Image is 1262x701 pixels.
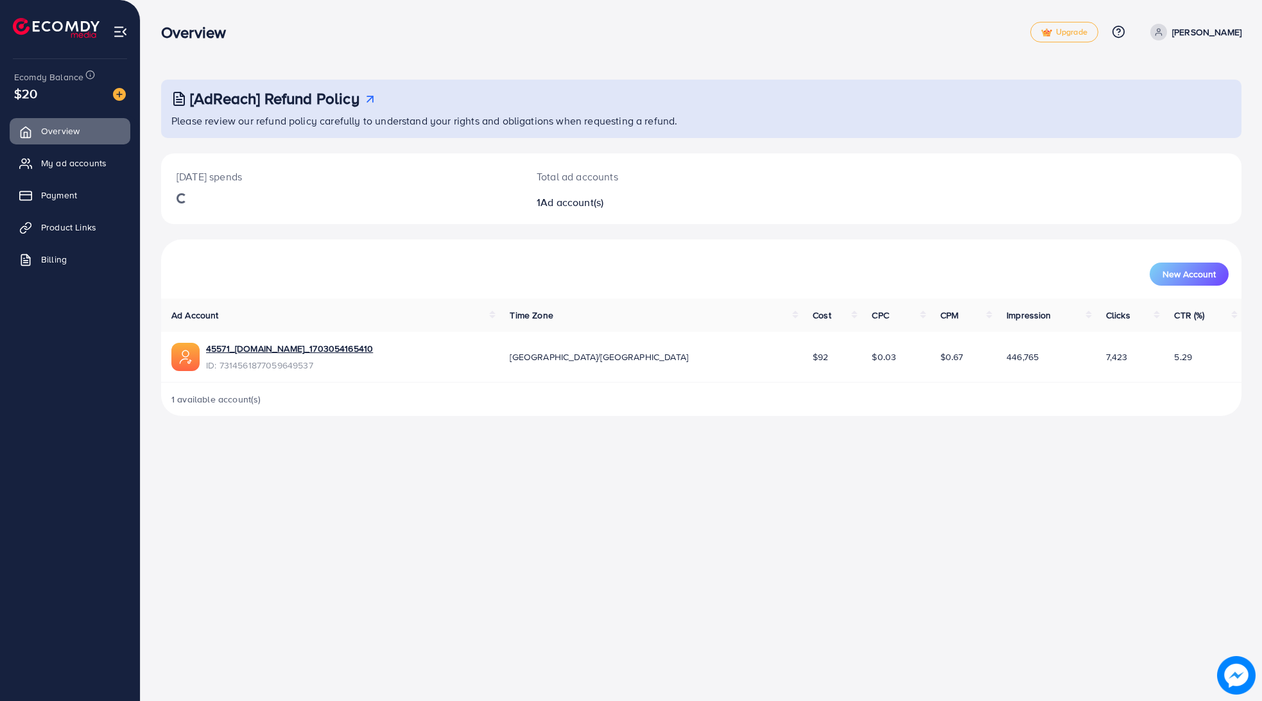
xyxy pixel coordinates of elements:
[1007,350,1039,363] span: 446,765
[171,113,1234,128] p: Please review our refund policy carefully to understand your rights and obligations when requesti...
[540,195,603,209] span: Ad account(s)
[1041,28,1087,37] span: Upgrade
[41,253,67,266] span: Billing
[41,125,80,137] span: Overview
[510,350,688,363] span: [GEOGRAPHIC_DATA]/[GEOGRAPHIC_DATA]
[13,18,99,38] img: logo
[113,24,128,39] img: menu
[1106,309,1130,322] span: Clicks
[206,359,373,372] span: ID: 7314561877059649537
[510,309,553,322] span: Time Zone
[537,169,776,184] p: Total ad accounts
[1106,350,1128,363] span: 7,423
[161,23,236,42] h3: Overview
[190,89,359,108] h3: [AdReach] Refund Policy
[41,157,107,169] span: My ad accounts
[206,342,373,355] a: 45571_[DOMAIN_NAME]_1703054165410
[113,88,126,101] img: image
[1150,263,1229,286] button: New Account
[41,189,77,202] span: Payment
[171,343,200,371] img: ic-ads-acc.e4c84228.svg
[1163,270,1216,279] span: New Account
[10,214,130,240] a: Product Links
[1217,656,1256,695] img: image
[813,309,831,322] span: Cost
[14,84,37,103] span: $20
[171,309,219,322] span: Ad Account
[10,150,130,176] a: My ad accounts
[872,309,888,322] span: CPC
[1007,309,1051,322] span: Impression
[537,196,776,209] h2: 1
[940,309,958,322] span: CPM
[10,247,130,272] a: Billing
[1174,309,1204,322] span: CTR (%)
[171,393,261,406] span: 1 available account(s)
[1172,24,1241,40] p: [PERSON_NAME]
[1174,350,1192,363] span: 5.29
[1041,28,1052,37] img: tick
[1030,22,1098,42] a: tickUpgrade
[940,350,964,363] span: $0.67
[1145,24,1241,40] a: [PERSON_NAME]
[14,71,83,83] span: Ecomdy Balance
[177,169,506,184] p: [DATE] spends
[872,350,896,363] span: $0.03
[41,221,96,234] span: Product Links
[813,350,828,363] span: $92
[10,118,130,144] a: Overview
[10,182,130,208] a: Payment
